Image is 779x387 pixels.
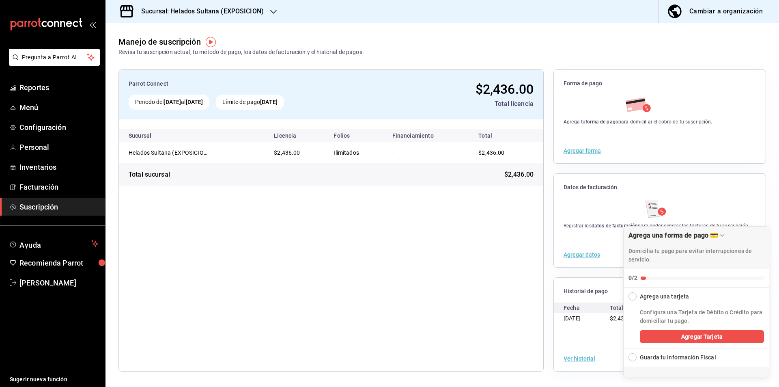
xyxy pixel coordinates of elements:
span: Suscripción [19,201,99,212]
span: Agregar Tarjeta [681,333,723,341]
td: - [386,142,469,163]
span: Inventarios [19,162,99,173]
button: Pregunta a Parrot AI [9,49,100,66]
span: Configuración [19,122,99,133]
div: Agrega tu para domiciliar el cobro de tu suscripción. [564,118,712,125]
div: Registrar los para poder generar las facturas de tu suscripción. [564,222,749,229]
img: Tooltip marker [206,37,216,47]
span: [PERSON_NAME] [19,277,99,288]
span: $2,436.00 [476,82,534,97]
span: Sugerir nueva función [10,375,99,384]
strong: datos de facturación [592,223,638,229]
th: Licencia [267,129,327,142]
div: Agrega una forma de pago 💳 [628,231,718,239]
div: Fecha [564,303,610,313]
span: Reportes [19,82,99,93]
span: Recomienda Parrot [19,257,99,268]
th: Folios [327,129,385,142]
div: Sucursal [129,132,173,139]
button: Agregar datos [564,252,600,257]
div: Helados Sultana (EXPOSICION) [129,149,210,157]
div: Drag to move checklist [624,227,769,269]
span: Forma de pago [564,80,756,87]
div: Periodo del al [129,95,209,110]
span: $2,436.00 [274,149,300,156]
th: Total [469,129,543,142]
h3: Sucursal: Helados Sultana (EXPOSICION) [135,6,264,16]
div: Total [610,303,656,313]
div: Parrot Connect [129,80,377,88]
span: Ayuda [19,239,88,249]
div: Cambiar a organización [689,6,763,17]
span: Personal [19,142,99,153]
span: Facturación [19,182,99,192]
span: Menú [19,102,99,113]
div: Revisa tu suscripción actual, tu método de pago, los datos de facturación y el historial de pagos. [118,48,364,56]
div: [DATE] [564,313,610,324]
div: Agrega una forma de pago 💳 [623,226,769,377]
span: $2,436.00 [610,315,636,322]
a: Pregunta a Parrot AI [6,59,100,67]
strong: [DATE] [260,99,278,105]
p: Configura una Tarjeta de Débito o Crédito para domiciliar tu pago. [640,308,764,325]
button: open_drawer_menu [89,21,96,28]
th: Financiamiento [386,129,469,142]
div: Límite de pago [216,95,284,110]
div: 0/2 [628,274,637,282]
button: Agregar Tarjeta [640,330,764,343]
button: Collapse Checklist [624,227,769,287]
button: Collapse Checklist [624,288,769,301]
strong: forma de pago [585,119,618,125]
td: Ilimitados [327,142,385,163]
div: Guarda tu Información Fiscal [640,353,716,362]
p: Domicilia tu pago para evitar interrupciones de servicio. [628,247,764,264]
button: Agregar forma [564,148,601,154]
strong: [DATE] [164,99,181,105]
span: $2,436.00 [478,149,504,156]
span: Datos de facturación [564,184,756,191]
button: Ver historial [564,356,595,361]
div: Total licencia [383,99,534,109]
strong: [DATE] [186,99,203,105]
span: $2,436.00 [504,170,534,179]
span: Pregunta a Parrot AI [22,53,87,62]
button: Expand Checklist [624,348,769,367]
div: Total sucursal [129,170,170,179]
span: Historial de pago [564,288,756,295]
div: Agrega una tarjeta [640,292,689,301]
div: Manejo de suscripción [118,36,201,48]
